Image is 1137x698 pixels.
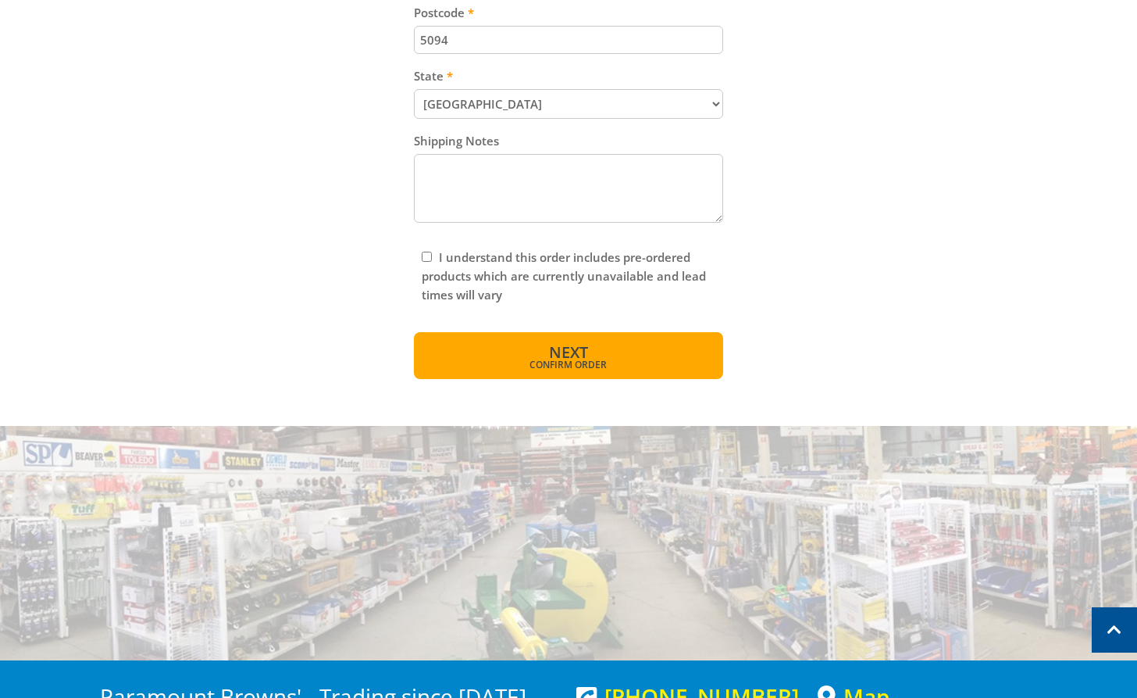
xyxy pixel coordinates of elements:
input: Please enter your postcode. [414,26,724,54]
label: State [414,66,724,85]
label: I understand this order includes pre-ordered products which are currently unavailable and lead ti... [422,249,706,302]
input: Please read and complete. [422,252,432,262]
label: Shipping Notes [414,131,724,150]
span: Confirm order [447,360,690,370]
span: Next [549,342,588,363]
select: Please select your state. [414,89,724,119]
button: Next Confirm order [414,332,724,379]
label: Postcode [414,3,724,22]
